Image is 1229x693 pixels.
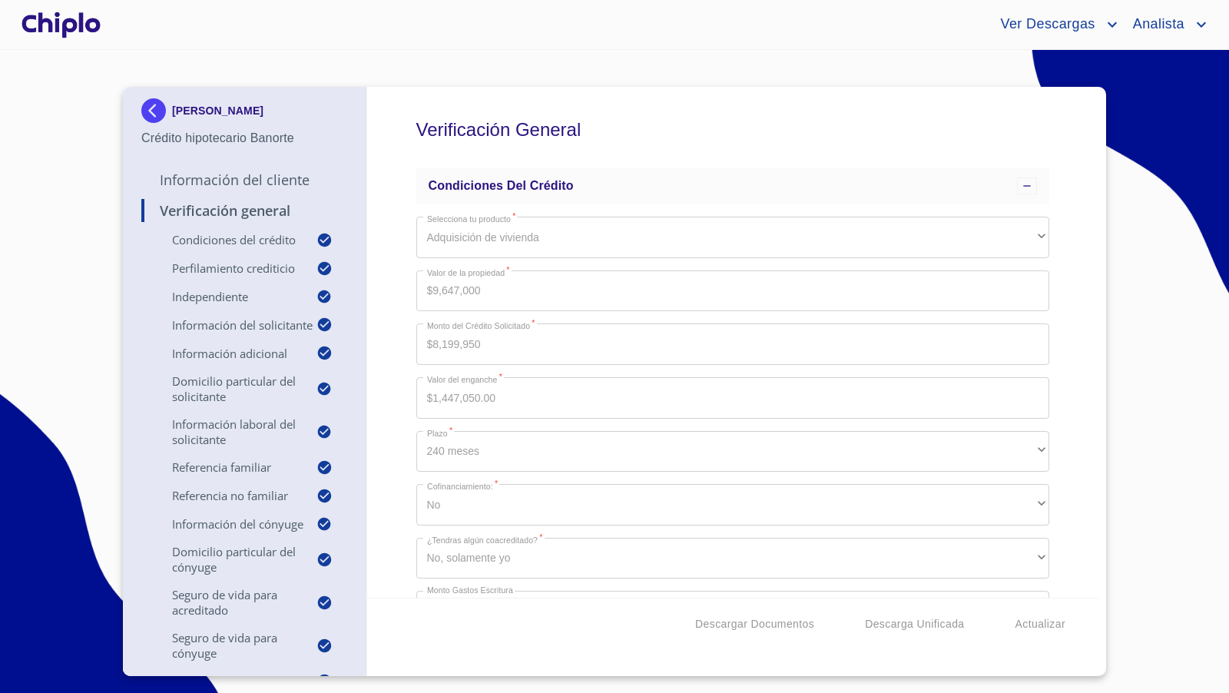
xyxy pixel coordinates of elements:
p: Referencia Familiar [141,459,316,475]
div: No [416,484,1050,526]
span: Ver Descargas [989,12,1102,37]
p: Documentos [141,674,316,689]
p: Información del Cliente [141,171,348,189]
p: Verificación General [141,201,348,220]
p: Información adicional [141,346,316,361]
button: Descargar Documentos [689,610,820,638]
button: account of current user [1121,12,1211,37]
p: Independiente [141,289,316,304]
p: Domicilio particular del Cónyuge [141,544,316,575]
div: Condiciones del Crédito [416,167,1050,204]
p: Información del Cónyuge [141,516,316,532]
p: Referencia No Familiar [141,488,316,503]
span: Condiciones del Crédito [429,179,574,192]
span: Descargar Documentos [695,615,814,634]
h5: Verificación General [416,98,1050,161]
div: 240 meses [416,431,1050,472]
img: Docupass spot blue [141,98,172,123]
div: No, solamente yo [416,538,1050,579]
p: Domicilio Particular del Solicitante [141,373,316,404]
p: Seguro de Vida para Acreditado [141,587,316,618]
div: [PERSON_NAME] [141,98,348,129]
p: Seguro de Vida para Cónyuge [141,630,316,661]
p: Perfilamiento crediticio [141,260,316,276]
button: Descarga Unificada [859,610,970,638]
span: Actualizar [1015,615,1065,634]
button: account of current user [989,12,1121,37]
span: Descarga Unificada [865,615,964,634]
span: Analista [1121,12,1192,37]
p: Condiciones del Crédito [141,232,316,247]
button: Actualizar [1009,610,1072,638]
p: [PERSON_NAME] [172,104,263,117]
p: Información Laboral del Solicitante [141,416,316,447]
div: Adquisición de vivienda [416,217,1050,258]
p: Crédito hipotecario Banorte [141,129,348,148]
p: Información del Solicitante [141,317,316,333]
